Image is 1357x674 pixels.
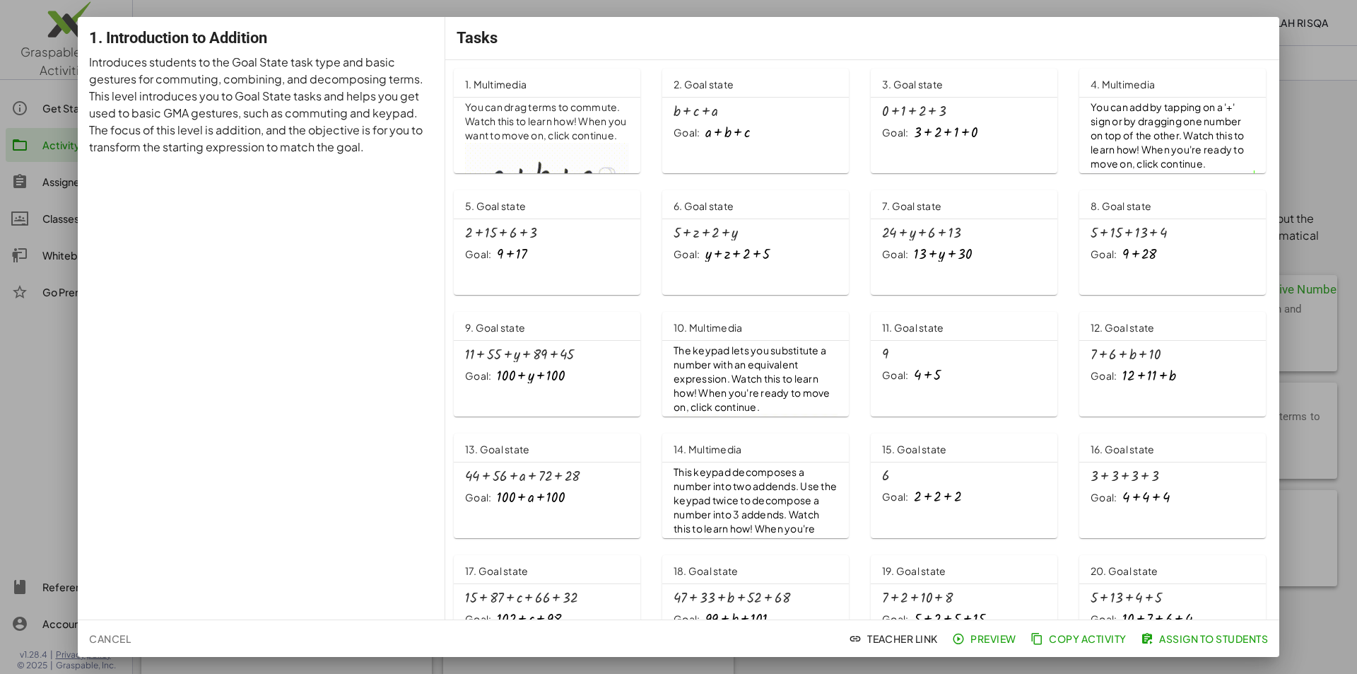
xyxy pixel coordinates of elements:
[454,434,645,538] a: 13. Goal stateGoal:
[465,78,527,91] span: 1. Multimedia
[871,190,1062,295] a: 7. Goal stateGoal:
[662,555,854,660] a: 18. Goal stateGoal:
[1091,321,1155,334] span: 12. Goal state
[1079,190,1271,295] a: 8. Goal stateGoal:
[1091,491,1117,505] div: Goal:
[1079,555,1271,660] a: 20. Goal stateGoal:
[882,126,908,140] div: Goal:
[89,632,131,645] span: Cancel
[674,414,838,550] img: 332fc75a52e3257d0a9a3c9c3d21cfa530f00d110f0666e79e9a4baf60fa107d.gif
[1091,100,1246,170] span: You can add by tapping on a '+' sign or by dragging one number on top of the other. Watch this to...
[674,465,838,548] span: This keypad decomposes a number into two addends. Use the keypad twice to decompose a number into...
[89,29,267,47] span: 1. Introduction to Addition
[846,626,944,651] button: Teacher Link
[1091,443,1155,455] span: 16. Goal state
[674,612,700,627] div: Goal:
[882,78,943,91] span: 3. Goal state
[465,443,530,455] span: 13. Goal state
[1091,170,1255,225] img: aff921f5a5c5dc62d04d19d3c9154b0c418583d56c2ec9ad8fea87875eb2cccb.gif
[882,321,944,334] span: 11. Goal state
[882,443,947,455] span: 15. Goal state
[1033,632,1127,645] span: Copy Activity
[83,626,136,651] button: Cancel
[674,443,742,455] span: 14. Multimedia
[1091,564,1158,577] span: 20. Goal state
[1091,612,1117,627] div: Goal:
[454,190,645,295] a: 5. Goal stateGoal:
[1079,434,1271,538] a: 16. Goal stateGoal:
[465,100,629,143] p: You can drag terms to commute. Watch this to learn how! When you want to move on, click continue.
[1028,626,1132,651] button: Copy Activity
[871,434,1062,538] a: 15. Goal stateGoal:
[445,17,1279,59] div: Tasks
[465,248,491,262] div: Goal:
[871,555,1062,660] a: 19. Goal stateGoal:
[882,612,908,627] div: Goal:
[674,199,734,212] span: 6. Goal state
[454,69,645,173] a: 1. MultimediaYou can drag terms to commute. Watch this to learn how! When you want to move on, cl...
[1091,199,1151,212] span: 8. Goal state
[1079,312,1271,417] a: 12. Goal stateGoal:
[1091,78,1155,91] span: 4. Multimedia
[882,564,946,577] span: 19. Goal state
[852,632,938,645] span: Teacher Link
[1138,626,1274,651] button: Assign to Students
[662,434,854,538] a: 14. MultimediaThis keypad decomposes a number into two addends. Use the keypad twice to decompose...
[674,126,700,140] div: Goal:
[662,312,854,417] a: 10. MultimediaThe keypad lets you substitute a number with an equivalent expression. Watch this t...
[955,632,1016,645] span: Preview
[465,369,491,383] div: Goal:
[949,626,1022,651] button: Preview
[882,199,941,212] span: 7. Goal state
[1079,69,1271,173] a: 4. MultimediaYou can add by tapping on a '+' sign or by dragging one number on top of the other. ...
[454,555,645,660] a: 17. Goal stateGoal:
[89,88,434,156] p: This level introduces you to Goal State tasks and helps you get used to basic GMA gestures, such ...
[454,312,645,417] a: 9. Goal stateGoal:
[89,54,434,88] p: Introduces students to the Goal State task type and basic gestures for commuting, combining, and ...
[662,69,854,173] a: 2. Goal stateGoal:
[465,199,526,212] span: 5. Goal state
[674,248,700,262] div: Goal:
[465,564,529,577] span: 17. Goal state
[674,564,739,577] span: 18. Goal state
[674,78,734,91] span: 2. Goal state
[871,69,1062,173] a: 3. Goal stateGoal:
[674,321,743,334] span: 10. Multimedia
[465,491,491,505] div: Goal:
[465,321,525,334] span: 9. Goal state
[1144,632,1268,645] span: Assign to Students
[465,143,629,205] img: 56cf5447296759071fcc2ff51039f268eea200ea748524efec10c15285825acf.gif
[1091,248,1117,262] div: Goal:
[882,248,908,262] div: Goal:
[465,612,491,627] div: Goal:
[674,344,832,413] span: The keypad lets you substitute a number with an equivalent expression. Watch this to learn how! W...
[871,312,1062,417] a: 11. Goal stateGoal:
[882,490,908,504] div: Goal:
[1091,369,1117,383] div: Goal:
[882,368,908,383] div: Goal:
[662,190,854,295] a: 6. Goal stateGoal:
